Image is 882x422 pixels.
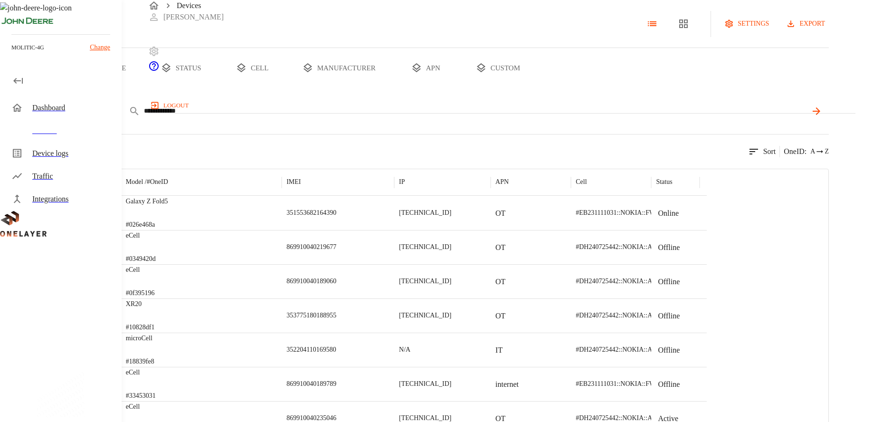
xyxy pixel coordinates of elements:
[286,177,301,187] p: IMEI
[576,414,663,422] span: #DH240725442::NOKIA::ASIB
[148,98,192,113] button: logout
[126,177,168,187] p: Model /
[126,391,156,401] p: #33453031
[576,278,663,285] span: #DH240725442::NOKIA::ASIB
[126,231,156,240] p: eCell
[126,334,154,343] p: microCell
[658,310,680,322] p: Offline
[148,65,160,73] a: onelayer-support
[576,380,673,387] span: #EB231111031::NOKIA::FW2QQD
[658,379,680,390] p: Offline
[576,177,587,187] p: Cell
[286,242,336,252] p: 869910040219677
[658,345,680,356] p: Offline
[658,208,679,219] p: Online
[148,65,160,73] span: Support Portal
[825,147,829,156] span: Z
[495,310,505,322] p: OT
[126,265,155,275] p: eCell
[495,276,505,288] p: OT
[126,368,156,377] p: eCell
[763,146,776,157] p: Sort
[576,243,663,250] span: #DH240725442::NOKIA::ASIB
[126,357,154,366] p: #18839fe8
[399,277,451,286] p: [TECHNICAL_ID]
[399,177,405,187] p: IP
[495,242,505,253] p: OT
[286,379,336,389] p: 869910040189789
[148,98,855,113] a: logout
[163,11,224,23] p: [PERSON_NAME]
[495,208,505,219] p: OT
[286,345,336,355] p: 352204110169580
[147,178,168,185] span: # OneID
[126,402,155,412] p: eCell
[126,299,155,309] p: XR20
[810,147,815,156] span: A
[126,220,168,230] p: #026e468a
[286,208,336,218] p: 351553682164390
[399,242,451,252] p: [TECHNICAL_ID]
[576,346,663,353] span: #DH240725442::NOKIA::ASIB
[399,345,410,355] p: N/A
[495,379,519,390] p: internet
[126,197,168,206] p: Galaxy Z Fold5
[495,177,509,187] p: APN
[576,312,663,319] span: #DH240725442::NOKIA::ASIB
[286,311,336,320] p: 353775180188955
[495,345,503,356] p: IT
[126,254,156,264] p: #0349420d
[399,379,451,389] p: [TECHNICAL_ID]
[286,277,336,286] p: 869910040189060
[399,208,451,218] p: [TECHNICAL_ID]
[656,177,672,187] p: Status
[658,242,680,253] p: Offline
[126,323,155,332] p: #10828df1
[658,276,680,288] p: Offline
[399,311,451,320] p: [TECHNICAL_ID]
[126,288,155,298] p: #0f395196
[576,209,673,216] span: #EB231111031::NOKIA::FW2QQD
[784,146,806,157] p: OneID :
